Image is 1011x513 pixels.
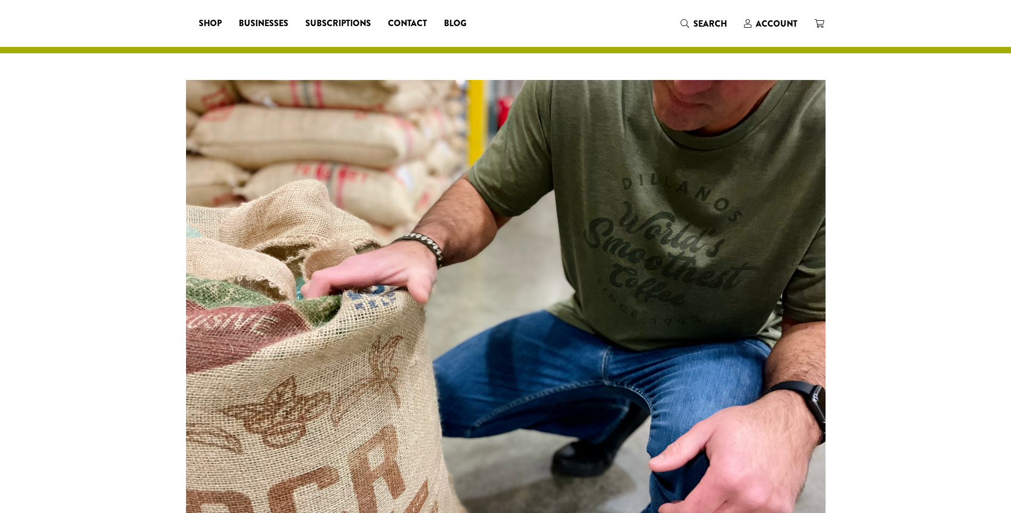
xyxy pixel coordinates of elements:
a: Businesses [230,15,297,32]
a: Contact [379,15,435,32]
span: Search [693,18,727,30]
a: Subscriptions [297,15,379,32]
span: Businesses [239,17,288,30]
a: Shop [190,15,230,32]
a: Blog [435,15,475,32]
span: Blog [444,17,466,30]
span: Shop [199,17,222,30]
a: Account [735,15,806,33]
a: Search [672,15,735,33]
span: Contact [388,17,427,30]
span: Account [756,18,797,30]
span: Subscriptions [305,17,371,30]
